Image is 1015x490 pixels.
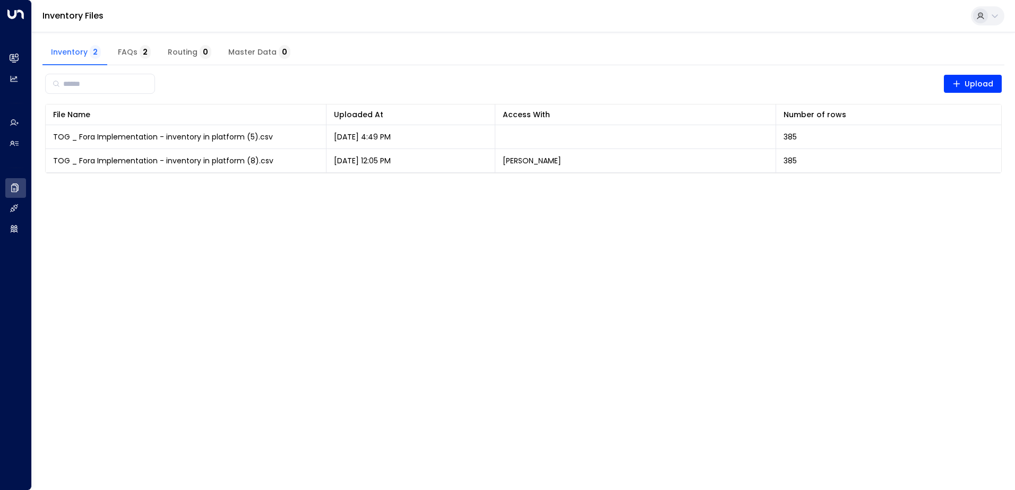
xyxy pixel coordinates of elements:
[42,10,104,22] a: Inventory Files
[53,108,319,121] div: File Name
[952,77,994,91] span: Upload
[228,48,290,57] span: Master Data
[53,155,273,166] span: TOG _ Fora Implementation - inventory in platform (8).csv
[200,45,211,59] span: 0
[140,45,151,59] span: 2
[53,108,90,121] div: File Name
[944,75,1002,93] button: Upload
[334,132,391,142] p: [DATE] 4:49 PM
[168,48,211,57] span: Routing
[334,108,383,121] div: Uploaded At
[503,108,768,121] div: Access With
[784,155,797,166] span: 385
[279,45,290,59] span: 0
[53,132,273,142] span: TOG _ Fora Implementation - inventory in platform (5).csv
[90,45,101,59] span: 2
[784,108,994,121] div: Number of rows
[784,132,797,142] span: 385
[118,48,151,57] span: FAQs
[51,48,101,57] span: Inventory
[334,155,391,166] p: [DATE] 12:05 PM
[503,155,561,166] p: [PERSON_NAME]
[334,108,487,121] div: Uploaded At
[784,108,846,121] div: Number of rows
